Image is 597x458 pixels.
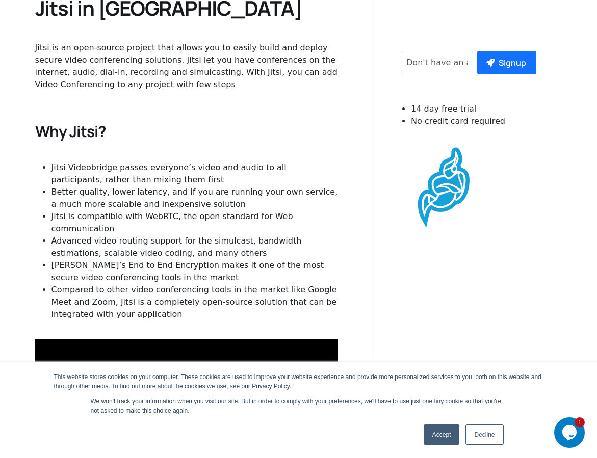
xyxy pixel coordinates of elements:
[554,417,587,448] iframe: chat widget
[51,284,338,320] li: Compared to other video conferencing tools in the market like Google Meet and Zoom, Jitsi is a co...
[411,115,547,127] li: No credit card required
[424,424,460,445] a: Accept
[51,161,338,186] li: Jitsi Videobridge passes everyone’s video and audio to all participants, rather than mixing them ...
[477,51,536,74] button: Signup
[35,42,338,91] div: Jitsi is an open-source project that allows you to easily build and deploy secure video conferenc...
[91,397,507,415] p: We won't track your information when you visit our site. But in order to comply with your prefere...
[465,424,503,445] a: Decline
[51,235,338,259] li: Advanced video routing support for the simulcast, bandwidth estimations, scalable video coding, a...
[401,51,473,74] input: Don't have an account yet?
[51,186,338,210] li: Better quality, lower latency, and if you are running your own service, a much more scalable and ...
[54,372,543,391] div: This website stores cookies on your computer. These cookies are used to improve your website expe...
[35,121,338,141] h4: Why Jitsi?
[411,103,547,115] li: 14 day free trial
[51,210,338,235] li: Jitsi is compatible with WebRTC, the open standard for Web communication
[51,259,338,284] li: [PERSON_NAME]’s End to End Encryption makes it one of the most secure video conferencing tools in...
[395,136,497,237] img: Jitsi-2.png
